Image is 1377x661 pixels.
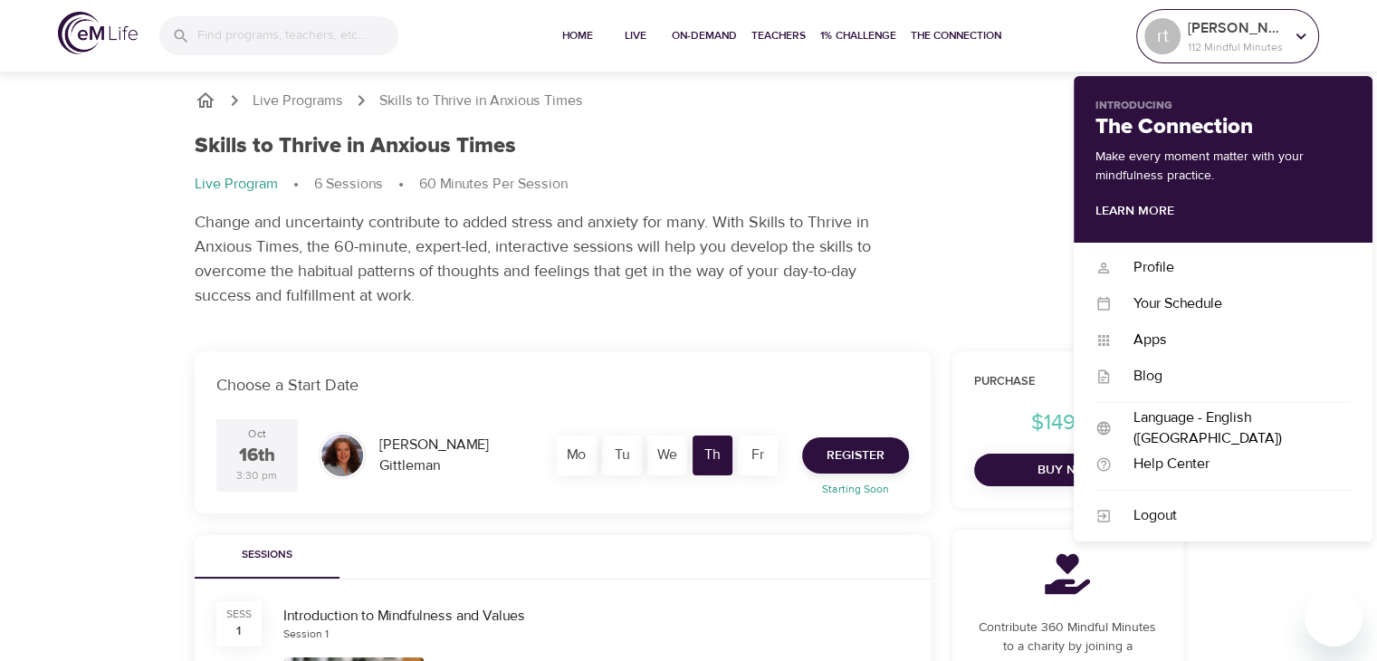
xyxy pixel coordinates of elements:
p: Make every moment matter with your mindfulness practice. [1095,148,1351,186]
p: 112 Mindful Minutes [1188,39,1284,55]
div: Session 1 [283,627,329,642]
div: Apps [1112,330,1351,350]
p: [PERSON_NAME] [1188,17,1284,39]
p: Introducing [1095,98,1351,114]
h1: Skills to Thrive in Anxious Times [195,133,516,159]
div: Th [693,436,732,475]
div: 1 [236,622,241,640]
div: Logout [1112,505,1351,526]
span: Live [614,26,657,45]
button: Register [802,437,909,474]
button: Buy Now [974,454,1162,487]
span: Teachers [751,26,806,45]
div: SESS [226,607,252,622]
span: Register [827,445,885,467]
img: logo [58,12,138,54]
div: We [647,436,687,475]
a: Learn More [1095,203,1174,219]
p: Starting Soon [791,481,920,497]
p: Skills to Thrive in Anxious Times [379,91,583,111]
p: $149.00 [974,407,1162,439]
div: Mo [557,436,597,475]
div: Fr [738,436,778,475]
div: Language - English ([GEOGRAPHIC_DATA]) [1112,407,1351,449]
p: Live Program [195,174,278,195]
nav: breadcrumb [195,90,1183,111]
p: Change and uncertainty contribute to added stress and anxiety for many. With Skills to Thrive in ... [195,210,874,308]
div: rt [1144,18,1181,54]
span: 1% Challenge [820,26,896,45]
span: Buy Now [989,459,1147,482]
div: Tu [602,436,642,475]
span: Sessions [206,546,329,565]
div: Profile [1112,257,1351,278]
div: 3:30 pm [236,468,277,484]
span: The Connection [911,26,1001,45]
div: Help Center [1112,454,1351,474]
p: 6 Sessions [314,174,383,195]
div: [PERSON_NAME] Gittleman [372,427,540,484]
h2: The Connection [1095,114,1351,140]
div: Your Schedule [1112,293,1351,314]
nav: breadcrumb [195,174,1183,196]
div: Introduction to Mindfulness and Values [283,606,909,627]
p: Choose a Start Date [216,373,909,398]
p: 60 Minutes Per Session [419,174,568,195]
span: Home [556,26,599,45]
input: Find programs, teachers, etc... [197,16,398,55]
div: 16th [239,443,275,469]
div: Blog [1112,366,1351,387]
span: On-Demand [672,26,737,45]
h6: Purchase [974,373,1162,392]
div: Oct [248,426,266,442]
a: Live Programs [253,91,343,111]
iframe: Button to launch messaging window [1305,589,1363,647]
